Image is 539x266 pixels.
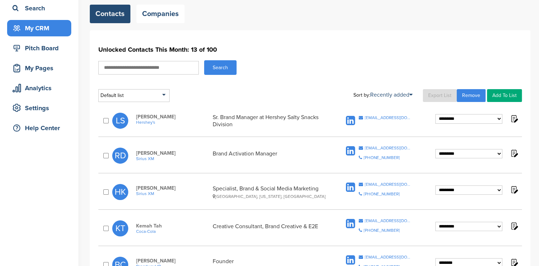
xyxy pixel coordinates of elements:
div: [PHONE_NUMBER] [364,155,400,160]
a: Sirius XM [136,191,209,196]
div: [PHONE_NUMBER] [364,228,400,232]
a: Remove [457,89,486,102]
a: Companies [136,5,185,23]
h1: Unlocked Contacts This Month: 13 of 100 [98,43,522,56]
span: [PERSON_NAME] [136,258,209,264]
div: Help Center [11,122,71,134]
span: Kemah Tah [136,223,209,229]
div: Sort by: [353,92,413,98]
div: Settings [11,102,71,114]
div: [EMAIL_ADDRESS][DOMAIN_NAME] [365,182,412,186]
div: Brand Activation Manager [213,150,327,161]
div: Pitch Board [11,42,71,55]
div: [EMAIL_ADDRESS][DOMAIN_NAME] [365,255,412,259]
a: Sirius XM [136,156,209,161]
div: Specialist, Brand & Social Media Marketing [213,185,327,199]
div: [EMAIL_ADDRESS][DOMAIN_NAME] [365,219,412,223]
img: Notes [509,185,518,194]
a: Hershey's [136,120,209,125]
span: KT [112,220,128,236]
img: Notes [509,221,518,230]
img: Notes [509,114,518,123]
div: Sr. Brand Manager at Hershey Salty Snacks Division [213,114,327,128]
span: LS [112,113,128,129]
div: Default list [98,89,170,102]
a: Contacts [90,5,130,23]
a: Pitch Board [7,40,71,56]
a: Coca-Cola [136,229,209,234]
span: RD [112,148,128,164]
span: [PERSON_NAME] [136,114,209,120]
a: Export List [423,89,457,102]
a: Settings [7,100,71,116]
img: Notes [509,149,518,158]
a: Add To List [487,89,522,102]
div: My Pages [11,62,71,75]
div: My CRM [11,22,71,35]
div: [EMAIL_ADDRESS][DOMAIN_NAME] [365,146,412,150]
div: [EMAIL_ADDRESS][DOMAIN_NAME] [365,116,412,120]
a: Analytics [7,80,71,96]
div: Analytics [11,82,71,94]
a: Recently added [370,91,413,98]
a: My CRM [7,20,71,36]
div: [PHONE_NUMBER] [364,192,400,196]
a: My Pages [7,60,71,76]
div: Search [11,2,71,15]
div: [GEOGRAPHIC_DATA], [US_STATE], [GEOGRAPHIC_DATA] [213,194,327,199]
a: Help Center [7,120,71,136]
span: [PERSON_NAME] [136,185,209,191]
span: [PERSON_NAME] [136,150,209,156]
div: Creative Consultant, Brand Creative & E2E [213,223,327,234]
span: HK [112,184,128,200]
button: Search [204,60,237,75]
